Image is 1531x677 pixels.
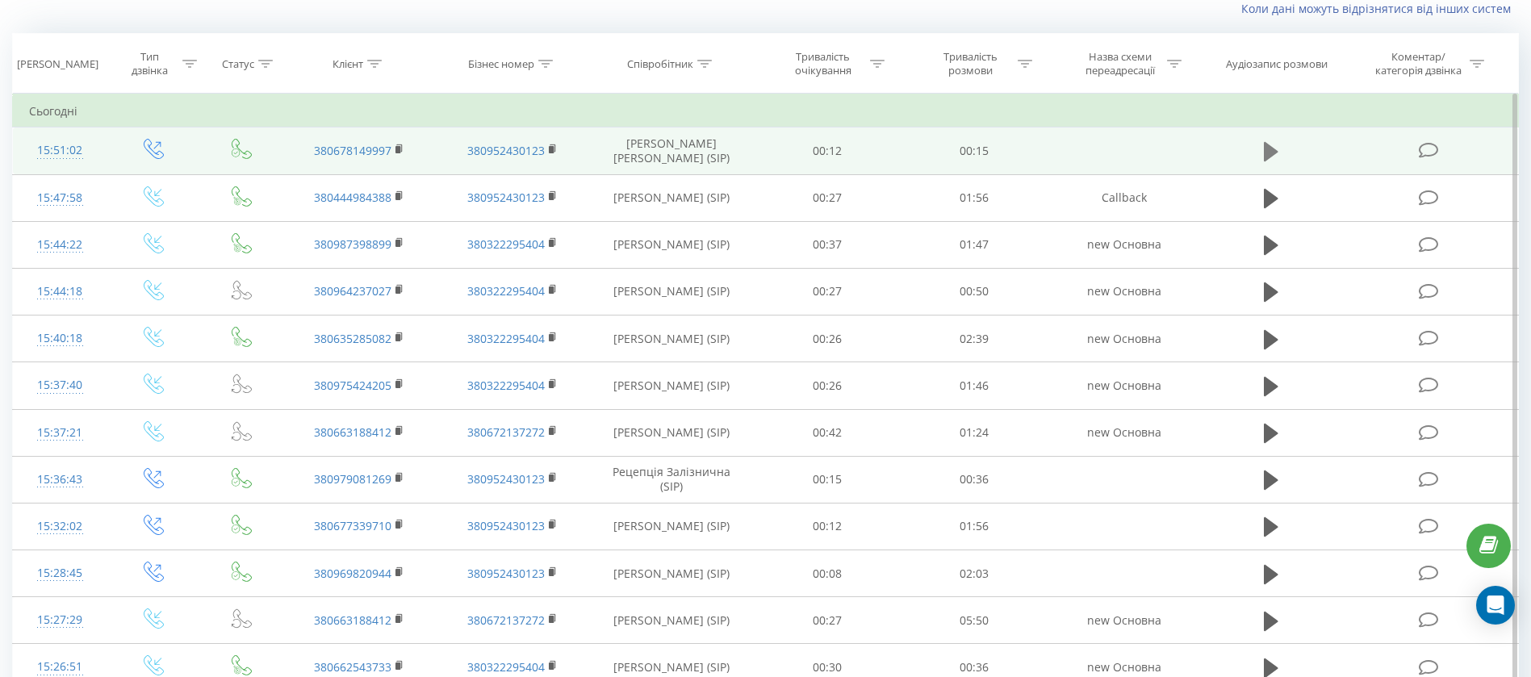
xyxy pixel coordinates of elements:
[754,127,901,174] td: 00:12
[222,57,254,71] div: Статус
[927,50,1014,77] div: Тривалість розмови
[1048,268,1200,315] td: new Основна
[314,471,391,487] a: 380979081269
[314,566,391,581] a: 380969820944
[627,57,693,71] div: Співробітник
[589,409,754,456] td: [PERSON_NAME] (SIP)
[754,503,901,550] td: 00:12
[29,229,90,261] div: 15:44:22
[29,464,90,495] div: 15:36:43
[17,57,98,71] div: [PERSON_NAME]
[901,503,1048,550] td: 01:56
[314,236,391,252] a: 380987398899
[754,316,901,362] td: 00:26
[29,182,90,214] div: 15:47:58
[29,323,90,354] div: 15:40:18
[1476,586,1515,625] div: Open Intercom Messenger
[467,143,545,158] a: 380952430123
[901,174,1048,221] td: 01:56
[1226,57,1328,71] div: Аудіозапис розмови
[13,95,1519,127] td: Сьогодні
[589,456,754,503] td: Рецепція Залізнична (SIP)
[589,268,754,315] td: [PERSON_NAME] (SIP)
[467,424,545,440] a: 380672137272
[314,190,391,205] a: 380444984388
[467,659,545,675] a: 380322295404
[901,409,1048,456] td: 01:24
[901,221,1048,268] td: 01:47
[589,174,754,221] td: [PERSON_NAME] (SIP)
[1048,597,1200,644] td: new Основна
[1048,221,1200,268] td: new Основна
[754,550,901,597] td: 00:08
[121,50,178,77] div: Тип дзвінка
[333,57,363,71] div: Клієнт
[1371,50,1466,77] div: Коментар/категорія дзвінка
[901,268,1048,315] td: 00:50
[29,417,90,449] div: 15:37:21
[589,503,754,550] td: [PERSON_NAME] (SIP)
[754,597,901,644] td: 00:27
[1048,362,1200,409] td: new Основна
[467,471,545,487] a: 380952430123
[589,127,754,174] td: [PERSON_NAME] [PERSON_NAME] (SIP)
[314,378,391,393] a: 380975424205
[314,659,391,675] a: 380662543733
[29,276,90,307] div: 15:44:18
[589,316,754,362] td: [PERSON_NAME] (SIP)
[589,362,754,409] td: [PERSON_NAME] (SIP)
[589,221,754,268] td: [PERSON_NAME] (SIP)
[29,511,90,542] div: 15:32:02
[467,331,545,346] a: 380322295404
[29,558,90,589] div: 15:28:45
[754,268,901,315] td: 00:27
[29,135,90,166] div: 15:51:02
[29,604,90,636] div: 15:27:29
[754,362,901,409] td: 00:26
[901,550,1048,597] td: 02:03
[754,409,901,456] td: 00:42
[467,283,545,299] a: 380322295404
[467,566,545,581] a: 380952430123
[754,174,901,221] td: 00:27
[467,378,545,393] a: 380322295404
[1241,1,1519,16] a: Коли дані можуть відрізнятися вiд інших систем
[754,221,901,268] td: 00:37
[1048,409,1200,456] td: new Основна
[314,518,391,533] a: 380677339710
[1077,50,1163,77] div: Назва схеми переадресації
[1048,316,1200,362] td: new Основна
[467,236,545,252] a: 380322295404
[1048,174,1200,221] td: Callback
[467,518,545,533] a: 380952430123
[314,612,391,628] a: 380663188412
[754,456,901,503] td: 00:15
[314,143,391,158] a: 380678149997
[314,424,391,440] a: 380663188412
[901,597,1048,644] td: 05:50
[589,597,754,644] td: [PERSON_NAME] (SIP)
[467,190,545,205] a: 380952430123
[468,57,534,71] div: Бізнес номер
[314,331,391,346] a: 380635285082
[589,550,754,597] td: [PERSON_NAME] (SIP)
[901,362,1048,409] td: 01:46
[314,283,391,299] a: 380964237027
[901,456,1048,503] td: 00:36
[901,316,1048,362] td: 02:39
[780,50,866,77] div: Тривалість очікування
[901,127,1048,174] td: 00:15
[29,370,90,401] div: 15:37:40
[467,612,545,628] a: 380672137272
